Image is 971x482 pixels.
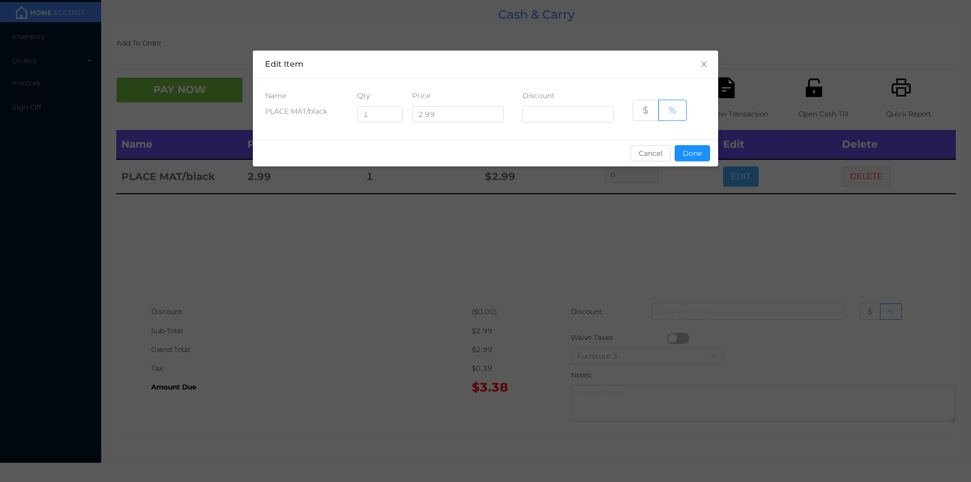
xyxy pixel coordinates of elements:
[643,104,648,116] span: $
[522,91,614,101] div: Discount
[675,145,710,161] button: Done
[412,91,504,101] div: Price
[669,104,676,116] span: %
[690,51,718,79] button: Close
[631,145,671,161] button: Cancel
[265,91,338,101] div: Name
[265,59,706,70] div: Edit Item
[265,106,338,117] div: PLACE MAT/black
[700,60,708,68] i: icon: close
[357,91,394,101] div: Qty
